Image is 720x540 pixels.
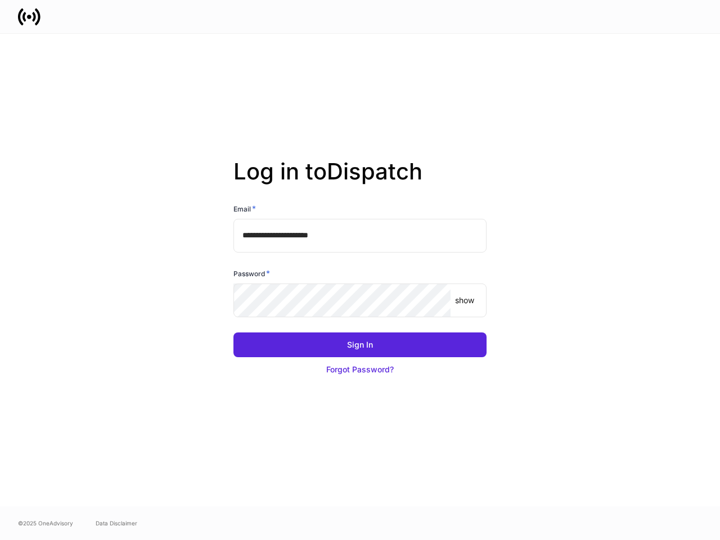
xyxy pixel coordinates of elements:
button: Forgot Password? [233,357,487,382]
span: © 2025 OneAdvisory [18,519,73,528]
h2: Log in to Dispatch [233,158,487,203]
button: Sign In [233,332,487,357]
div: Forgot Password? [326,364,394,375]
h6: Password [233,268,270,279]
div: Sign In [347,339,373,350]
h6: Email [233,203,256,214]
p: show [455,295,474,306]
a: Data Disclaimer [96,519,137,528]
